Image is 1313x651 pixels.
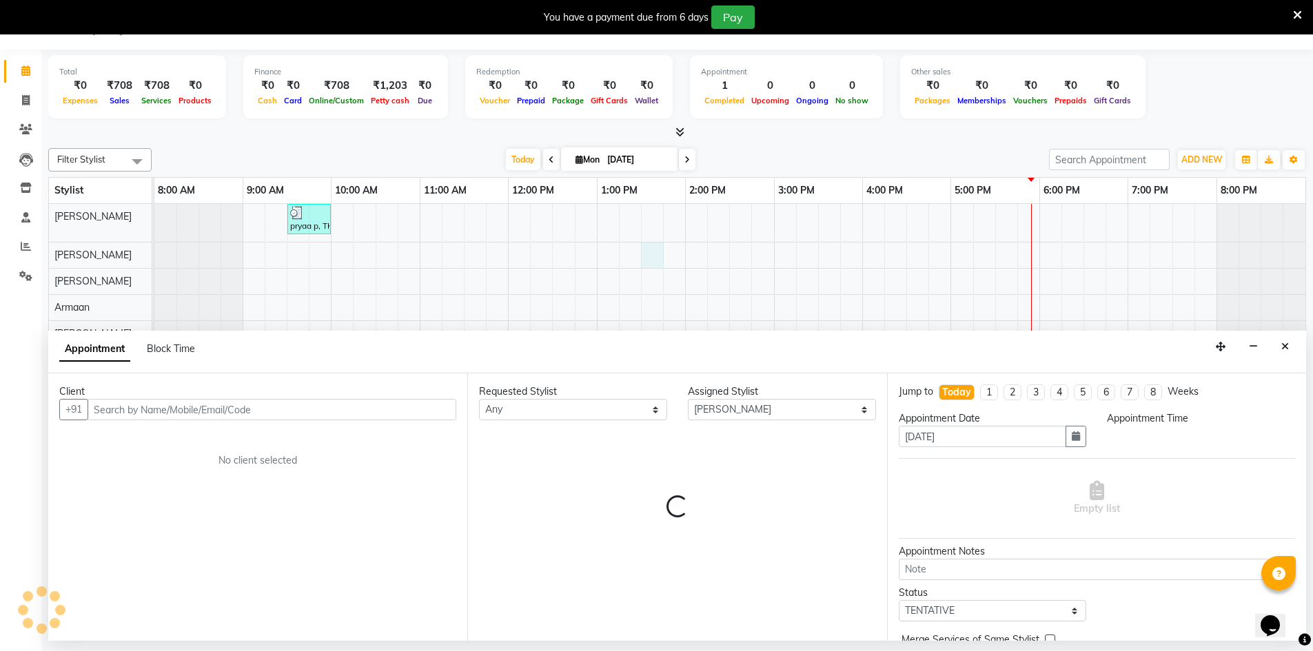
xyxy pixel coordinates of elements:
[863,180,906,200] a: 4:00 PM
[587,78,631,94] div: ₹0
[572,154,603,165] span: Mon
[175,78,215,94] div: ₹0
[147,342,195,355] span: Block Time
[506,149,540,170] span: Today
[1097,384,1115,400] li: 6
[281,78,305,94] div: ₹0
[1128,180,1172,200] a: 7:00 PM
[59,66,215,78] div: Total
[59,337,130,362] span: Appointment
[1181,154,1222,165] span: ADD NEW
[54,210,132,223] span: [PERSON_NAME]
[1275,336,1295,358] button: Close
[549,78,587,94] div: ₹0
[254,78,281,94] div: ₹0
[254,66,437,78] div: Finance
[175,96,215,105] span: Products
[1049,149,1170,170] input: Search Appointment
[367,96,413,105] span: Petty cash
[1121,384,1139,400] li: 7
[902,632,1039,650] span: Merge Services of Same Stylist
[479,384,667,399] div: Requested Stylist
[59,399,88,420] button: +91
[305,78,367,94] div: ₹708
[954,96,1010,105] span: Memberships
[832,78,872,94] div: 0
[793,96,832,105] span: Ongoing
[544,10,709,25] div: You have a payment due from 6 days
[154,180,199,200] a: 8:00 AM
[59,96,101,105] span: Expenses
[899,586,1087,600] div: Status
[1090,96,1134,105] span: Gift Cards
[59,384,456,399] div: Client
[701,78,748,94] div: 1
[899,544,1295,559] div: Appointment Notes
[701,96,748,105] span: Completed
[954,78,1010,94] div: ₹0
[243,180,287,200] a: 9:00 AM
[1074,384,1092,400] li: 5
[686,180,729,200] a: 2:00 PM
[54,275,132,287] span: [PERSON_NAME]
[603,149,672,170] input: 2025-09-01
[748,78,793,94] div: 0
[332,180,381,200] a: 10:00 AM
[1144,384,1162,400] li: 8
[59,78,101,94] div: ₹0
[598,180,641,200] a: 1:00 PM
[1040,180,1083,200] a: 6:00 PM
[1255,596,1299,637] iframe: chat widget
[1010,78,1051,94] div: ₹0
[942,385,971,400] div: Today
[1074,481,1120,516] span: Empty list
[289,206,329,232] div: pryaa p, TK01, 09:30 AM-10:00 AM, Wash & Blow Dry - Hair Wash
[254,96,281,105] span: Cash
[1168,384,1199,399] div: Weeks
[54,184,83,196] span: Stylist
[832,96,872,105] span: No show
[1004,384,1021,400] li: 2
[106,96,133,105] span: Sales
[587,96,631,105] span: Gift Cards
[1051,96,1090,105] span: Prepaids
[1027,384,1045,400] li: 3
[701,66,872,78] div: Appointment
[711,6,755,29] button: Pay
[748,96,793,105] span: Upcoming
[420,180,470,200] a: 11:00 AM
[549,96,587,105] span: Package
[899,384,933,399] div: Jump to
[1051,78,1090,94] div: ₹0
[57,154,105,165] span: Filter Stylist
[775,180,818,200] a: 3:00 PM
[899,411,1087,426] div: Appointment Date
[138,96,175,105] span: Services
[101,78,138,94] div: ₹708
[1107,411,1295,426] div: Appointment Time
[951,180,995,200] a: 5:00 PM
[509,180,558,200] a: 12:00 PM
[413,78,437,94] div: ₹0
[476,66,662,78] div: Redemption
[54,301,90,313] span: Armaan
[1178,150,1225,169] button: ADD NEW
[54,327,132,340] span: [PERSON_NAME]
[1050,384,1068,400] li: 4
[513,78,549,94] div: ₹0
[138,78,175,94] div: ₹708
[911,78,954,94] div: ₹0
[367,78,413,94] div: ₹1,203
[899,426,1067,447] input: yyyy-mm-dd
[476,96,513,105] span: Voucher
[476,78,513,94] div: ₹0
[281,96,305,105] span: Card
[88,399,456,420] input: Search by Name/Mobile/Email/Code
[305,96,367,105] span: Online/Custom
[1217,180,1261,200] a: 8:00 PM
[513,96,549,105] span: Prepaid
[54,249,132,261] span: [PERSON_NAME]
[1090,78,1134,94] div: ₹0
[980,384,998,400] li: 1
[631,78,662,94] div: ₹0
